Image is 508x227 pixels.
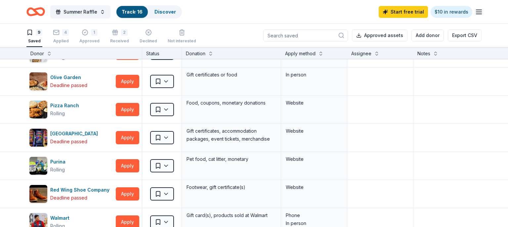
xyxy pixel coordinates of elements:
[29,72,47,90] img: Image for Olive Garden
[79,38,100,44] div: Approved
[186,126,277,144] div: Gift certificates, accommodation packages, event tickets, merchandise
[50,110,65,117] div: Rolling
[50,81,87,89] div: Deadline passed
[29,129,47,147] img: Image for Prairie's Edge Casino Resort
[53,38,69,44] div: Applied
[379,6,428,18] a: Start free trial
[186,155,277,164] div: Pet food, cat litter, monetary
[286,155,342,163] div: Website
[285,50,316,58] div: Apply method
[116,131,139,144] button: Apply
[116,187,139,201] button: Apply
[116,159,139,172] button: Apply
[186,183,277,192] div: Footwear, gift certificate(s)
[63,8,97,16] span: Summer Raffle
[50,5,110,19] button: Summer Raffle
[29,128,113,147] button: Image for Prairie's Edge Casino Resort[GEOGRAPHIC_DATA]Deadline passed
[29,185,47,203] img: Image for Red Wing Shoe Company
[286,211,342,219] div: Phone
[286,71,342,79] div: In person
[286,99,342,107] div: Website
[29,72,113,91] button: Image for Olive GardenOlive GardenDeadline passed
[79,26,100,47] button: 1Approved
[29,157,113,175] button: Image for PurinaPurinaRolling
[110,38,129,44] div: Received
[50,194,87,202] div: Deadline passed
[26,26,42,47] button: 9Saved
[168,38,196,44] div: Not interested
[91,29,98,36] div: 1
[116,75,139,88] button: Apply
[50,158,68,166] div: Purina
[140,38,157,44] div: Declined
[50,214,72,222] div: Walmart
[110,26,129,47] button: 2Received
[50,166,65,174] div: Rolling
[448,29,482,41] button: Export CSV
[50,186,112,194] div: Red Wing Shoe Company
[50,138,87,146] div: Deadline passed
[168,26,196,47] button: Not interested
[30,50,44,58] div: Donor
[36,29,42,36] div: 9
[116,103,139,116] button: Apply
[121,29,128,36] div: 2
[122,9,143,15] a: Track· 16
[50,102,82,110] div: Pizza Ranch
[286,127,342,135] div: Website
[286,183,342,191] div: Website
[26,38,42,44] div: Saved
[186,211,277,220] div: Gift card(s), products sold at Walmart
[29,157,47,175] img: Image for Purina
[186,50,205,58] div: Donation
[263,29,348,41] input: Search saved
[26,4,45,20] a: Home
[29,100,113,119] button: Image for Pizza RanchPizza RanchRolling
[352,29,407,41] button: Approved assets
[186,98,277,108] div: Food, coupons, monetary donations
[154,9,176,15] a: Discover
[142,47,182,59] div: Status
[116,5,182,19] button: Track· 16Discover
[140,26,157,47] button: Declined
[186,70,277,79] div: Gift certificates or food
[53,26,69,47] button: 4Applied
[411,29,444,41] button: Add donor
[29,101,47,118] img: Image for Pizza Ranch
[50,73,87,81] div: Olive Garden
[417,50,430,58] div: Notes
[50,130,101,138] div: [GEOGRAPHIC_DATA]
[431,6,472,18] a: $10 in rewards
[351,50,371,58] div: Assignee
[62,29,69,36] div: 4
[29,185,113,203] button: Image for Red Wing Shoe CompanyRed Wing Shoe CompanyDeadline passed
